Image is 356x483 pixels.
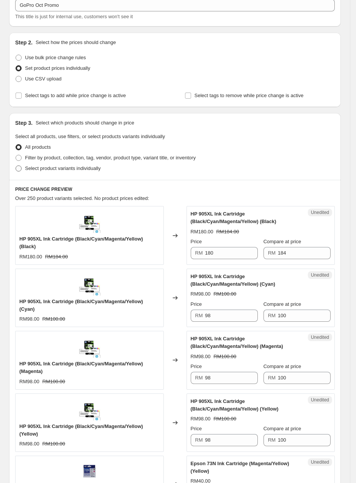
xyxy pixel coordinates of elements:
span: Unedited [311,272,329,278]
span: RM184.00 [216,229,239,234]
span: RM98.00 [19,316,39,322]
span: Select all products, use filters, or select products variants individually [15,134,165,139]
span: Price [191,363,202,369]
img: 9055_80x.jpg [78,335,101,358]
span: HP 905XL Ink Cartridge (Black/Cyan/Magenta/Yellow) (Magenta) [191,336,283,349]
span: RM [195,375,203,381]
span: RM98.00 [19,441,39,447]
span: RM100.00 [42,441,65,447]
h2: Step 2. [15,39,33,46]
span: RM [268,250,276,256]
img: 9055_80x.jpg [78,210,101,233]
span: Use CSV upload [25,76,61,82]
span: RM100.00 [42,379,65,384]
img: 9055_80x.jpg [78,273,101,296]
span: RM98.00 [191,416,211,422]
span: HP 905XL Ink Cartridge (Black/Cyan/Magenta/Yellow) (Yellow) [19,423,143,437]
span: Select tags to add while price change is active [25,93,126,98]
span: RM98.00 [19,379,39,384]
span: All products [25,144,51,150]
span: Unedited [311,397,329,403]
span: Select tags to remove while price change is active [194,93,304,98]
span: Compare at price [263,426,301,431]
span: Unedited [311,334,329,340]
span: Set product prices individually [25,65,90,71]
span: Filter by product, collection, tag, vendor, product type, variant title, or inventory [25,155,196,160]
span: Compare at price [263,363,301,369]
span: RM100.00 [213,416,236,422]
span: RM [268,313,276,318]
span: Over 250 product variants selected. No product prices edited: [15,195,149,201]
h2: Step 3. [15,119,33,127]
p: Select which products should change in price [36,119,134,127]
span: RM180.00 [19,254,42,260]
span: This title is just for internal use, customers won't see it [15,14,133,19]
span: RM180.00 [191,229,213,234]
span: RM100.00 [42,316,65,322]
span: RM [195,250,203,256]
span: HP 905XL Ink Cartridge (Black/Cyan/Magenta/Yellow) (Cyan) [191,274,275,287]
span: RM [195,313,203,318]
span: Unedited [311,209,329,216]
span: RM98.00 [191,291,211,297]
span: RM98.00 [191,354,211,359]
span: HP 905XL Ink Cartridge (Black/Cyan/Magenta/Yellow) (Magenta) [19,361,143,374]
p: Select how the prices should change [36,39,116,46]
span: RM [268,375,276,381]
span: Price [191,239,202,244]
span: Price [191,301,202,307]
span: Compare at price [263,301,301,307]
span: Compare at price [263,239,301,244]
span: Unedited [311,459,329,465]
img: 73n3_80x.jpg [78,460,101,483]
h6: PRICE CHANGE PREVIEW [15,186,335,192]
span: RM [195,437,203,443]
span: Price [191,426,202,431]
span: HP 905XL Ink Cartridge (Black/Cyan/Magenta/Yellow) (Cyan) [19,299,143,312]
span: HP 905XL Ink Cartridge (Black/Cyan/Magenta/Yellow) (Yellow) [191,398,279,412]
img: 9055_80x.jpg [78,398,101,420]
span: RM100.00 [213,354,236,359]
span: Epson 73N Ink Cartridge (Magenta/Yellow) (Yellow) [191,461,289,474]
span: Use bulk price change rules [25,55,86,60]
span: HP 905XL Ink Cartridge (Black/Cyan/Magenta/Yellow) (Black) [191,211,276,224]
span: RM100.00 [213,291,236,297]
span: RM [268,437,276,443]
span: Select product variants individually [25,165,100,171]
span: HP 905XL Ink Cartridge (Black/Cyan/Magenta/Yellow) (Black) [19,236,143,249]
span: RM184.00 [45,254,68,260]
